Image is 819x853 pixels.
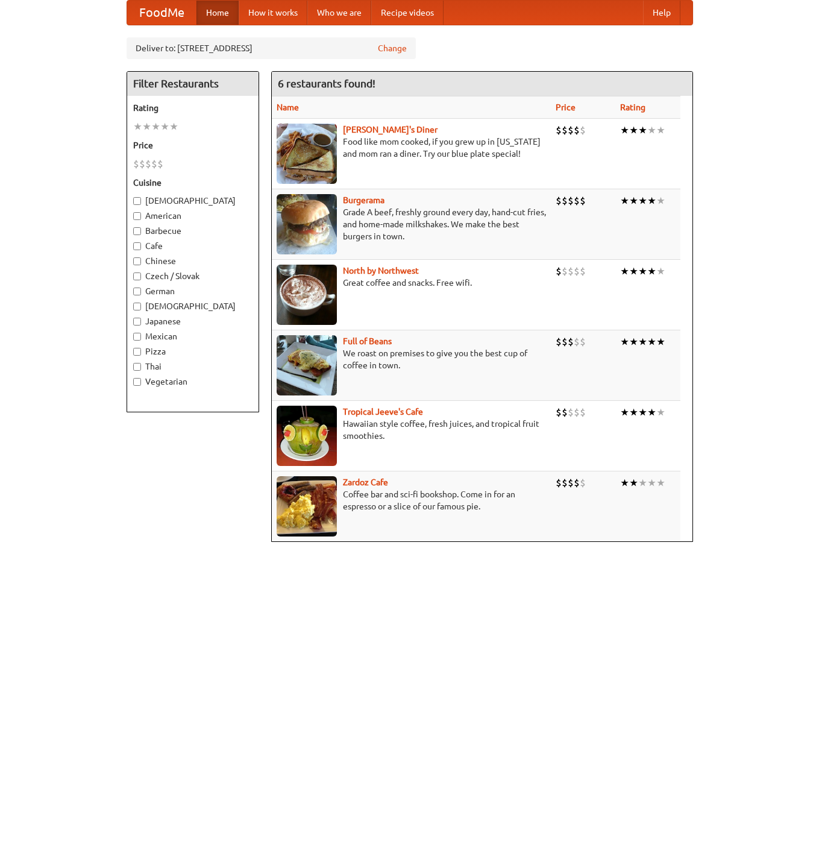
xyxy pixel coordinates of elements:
[556,124,562,137] li: $
[239,1,307,25] a: How it works
[371,1,444,25] a: Recipe videos
[277,194,337,254] img: burgerama.jpg
[133,195,253,207] label: [DEMOGRAPHIC_DATA]
[343,266,419,275] a: North by Northwest
[145,157,151,171] li: $
[580,335,586,348] li: $
[568,124,574,137] li: $
[278,78,375,89] ng-pluralize: 6 restaurants found!
[643,1,680,25] a: Help
[160,120,169,133] li: ★
[629,124,638,137] li: ★
[133,288,141,295] input: German
[620,406,629,419] li: ★
[133,272,141,280] input: Czech / Slovak
[556,406,562,419] li: $
[139,157,145,171] li: $
[620,194,629,207] li: ★
[647,265,656,278] li: ★
[133,210,253,222] label: American
[638,476,647,489] li: ★
[620,335,629,348] li: ★
[133,212,141,220] input: American
[133,345,253,357] label: Pizza
[638,406,647,419] li: ★
[574,406,580,419] li: $
[277,488,546,512] p: Coffee bar and sci-fi bookshop. Come in for an espresso or a slice of our famous pie.
[307,1,371,25] a: Who we are
[277,418,546,442] p: Hawaiian style coffee, fresh juices, and tropical fruit smoothies.
[562,406,568,419] li: $
[629,194,638,207] li: ★
[574,194,580,207] li: $
[133,255,253,267] label: Chinese
[647,476,656,489] li: ★
[277,102,299,112] a: Name
[133,102,253,114] h5: Rating
[647,335,656,348] li: ★
[133,120,142,133] li: ★
[343,407,423,417] b: Tropical Jeeve's Cafe
[133,177,253,189] h5: Cuisine
[133,363,141,371] input: Thai
[277,277,546,289] p: Great coffee and snacks. Free wifi.
[277,347,546,371] p: We roast on premises to give you the best cup of coffee in town.
[620,476,629,489] li: ★
[127,72,259,96] h4: Filter Restaurants
[562,194,568,207] li: $
[133,225,253,237] label: Barbecue
[133,376,253,388] label: Vegetarian
[638,265,647,278] li: ★
[142,120,151,133] li: ★
[151,157,157,171] li: $
[133,360,253,373] label: Thai
[556,476,562,489] li: $
[580,194,586,207] li: $
[277,206,546,242] p: Grade A beef, freshly ground every day, hand-cut fries, and home-made milkshakes. We make the bes...
[277,265,337,325] img: north.jpg
[656,194,665,207] li: ★
[647,406,656,419] li: ★
[656,335,665,348] li: ★
[133,257,141,265] input: Chinese
[647,124,656,137] li: ★
[580,265,586,278] li: $
[556,102,576,112] a: Price
[556,335,562,348] li: $
[133,227,141,235] input: Barbecue
[568,476,574,489] li: $
[133,303,141,310] input: [DEMOGRAPHIC_DATA]
[568,406,574,419] li: $
[277,124,337,184] img: sallys.jpg
[656,124,665,137] li: ★
[133,285,253,297] label: German
[568,335,574,348] li: $
[647,194,656,207] li: ★
[343,195,384,205] a: Burgerama
[343,125,438,134] a: [PERSON_NAME]'s Diner
[568,194,574,207] li: $
[620,124,629,137] li: ★
[378,42,407,54] a: Change
[343,336,392,346] a: Full of Beans
[574,265,580,278] li: $
[151,120,160,133] li: ★
[656,476,665,489] li: ★
[656,406,665,419] li: ★
[133,240,253,252] label: Cafe
[169,120,178,133] li: ★
[638,124,647,137] li: ★
[343,477,388,487] a: Zardoz Cafe
[133,242,141,250] input: Cafe
[574,476,580,489] li: $
[277,136,546,160] p: Food like mom cooked, if you grew up in [US_STATE] and mom ran a diner. Try our blue plate special!
[133,300,253,312] label: [DEMOGRAPHIC_DATA]
[580,124,586,137] li: $
[133,315,253,327] label: Japanese
[638,335,647,348] li: ★
[133,157,139,171] li: $
[277,335,337,395] img: beans.jpg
